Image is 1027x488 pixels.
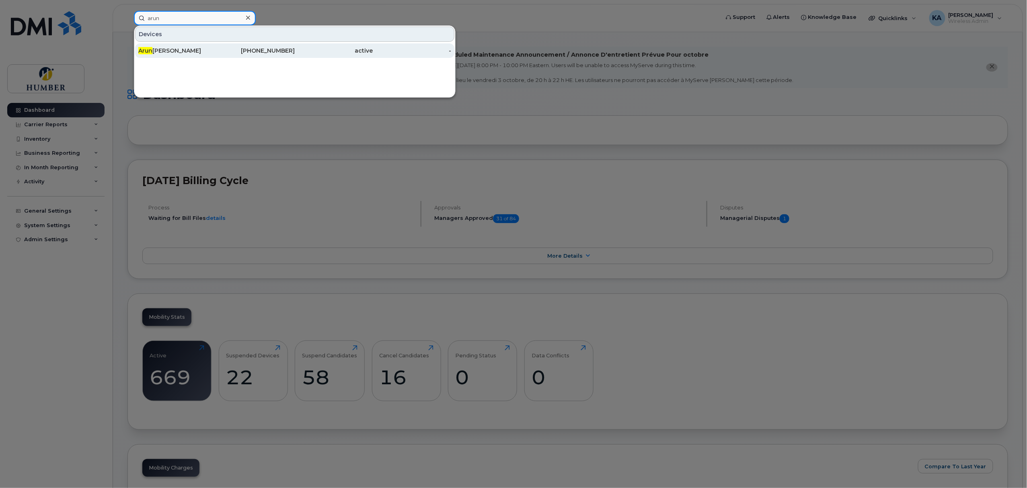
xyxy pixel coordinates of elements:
a: Arun[PERSON_NAME][PHONE_NUMBER]active- [135,43,454,58]
div: [PHONE_NUMBER] [217,47,295,55]
div: Devices [135,27,454,42]
span: Arun [138,47,152,54]
div: active [295,47,373,55]
div: - [373,47,452,55]
div: [PERSON_NAME] [138,47,217,55]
